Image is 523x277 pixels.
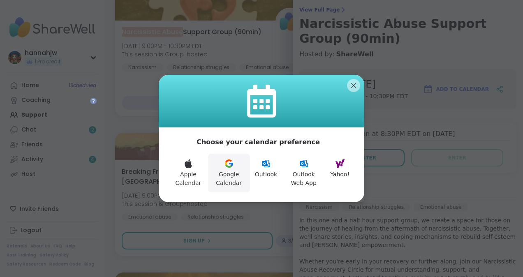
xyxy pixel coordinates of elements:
iframe: Spotlight [90,97,97,104]
p: Choose your calendar preference [197,137,320,147]
button: Yahoo! [325,154,354,192]
button: Outlook Web App [282,154,325,192]
button: Outlook [250,154,282,192]
button: Google Calendar [208,154,250,192]
button: Apple Calendar [169,154,208,192]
